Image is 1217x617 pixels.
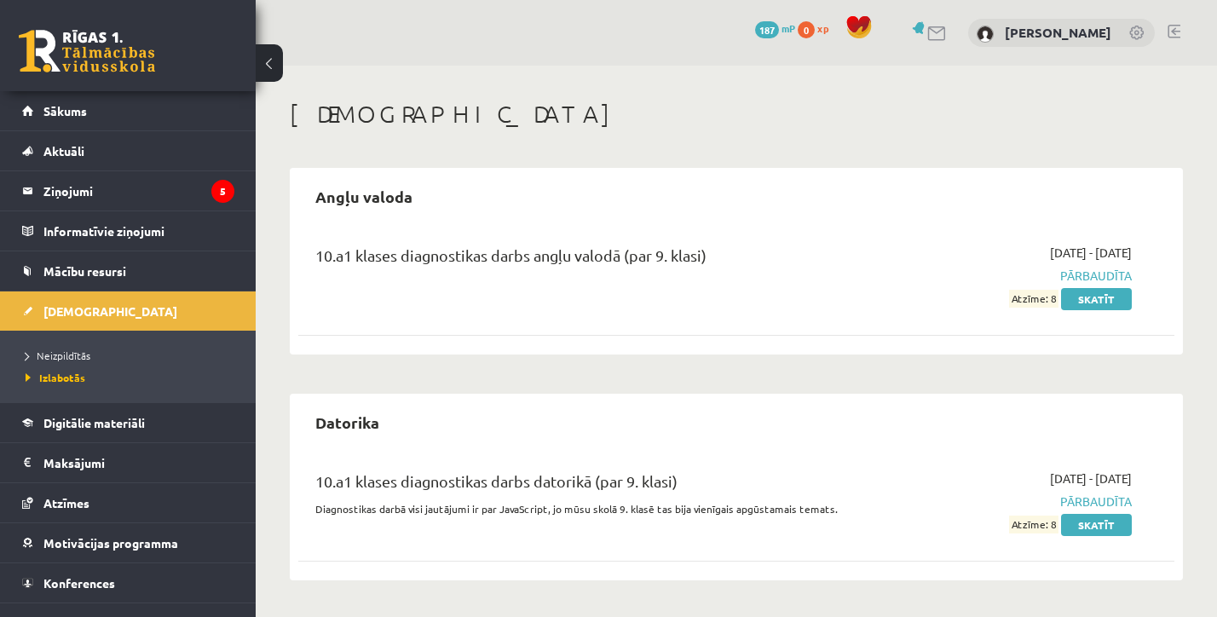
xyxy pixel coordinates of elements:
a: Atzīmes [22,483,234,522]
span: Pārbaudīta [877,267,1132,285]
a: Konferences [22,563,234,603]
span: [DEMOGRAPHIC_DATA] [43,303,177,319]
span: [DATE] - [DATE] [1050,244,1132,262]
div: 10.a1 klases diagnostikas darbs datorikā (par 9. klasi) [315,470,851,501]
span: 187 [755,21,779,38]
span: 0 [798,21,815,38]
a: Skatīt [1061,514,1132,536]
legend: Informatīvie ziņojumi [43,211,234,251]
a: Izlabotās [26,370,239,385]
a: Digitālie materiāli [22,403,234,442]
span: Sākums [43,103,87,118]
span: Neizpildītās [26,349,90,362]
span: Digitālie materiāli [43,415,145,430]
a: Sākums [22,91,234,130]
span: [DATE] - [DATE] [1050,470,1132,487]
legend: Maksājumi [43,443,234,482]
a: Aktuāli [22,131,234,170]
a: 187 mP [755,21,795,35]
span: Izlabotās [26,371,85,384]
a: Ziņojumi5 [22,171,234,210]
a: Maksājumi [22,443,234,482]
a: 0 xp [798,21,837,35]
a: Neizpildītās [26,348,239,363]
i: 5 [211,180,234,203]
span: Atzīme: 8 [1009,516,1058,533]
div: 10.a1 klases diagnostikas darbs angļu valodā (par 9. klasi) [315,244,851,275]
span: Atzīme: 8 [1009,290,1058,308]
h2: Datorika [298,402,396,442]
a: [PERSON_NAME] [1005,24,1111,41]
h2: Angļu valoda [298,176,430,216]
span: Atzīmes [43,495,89,510]
legend: Ziņojumi [43,171,234,210]
h1: [DEMOGRAPHIC_DATA] [290,100,1183,129]
img: Tomass Reinis Dālderis [977,26,994,43]
a: [DEMOGRAPHIC_DATA] [22,291,234,331]
span: xp [817,21,828,35]
span: mP [782,21,795,35]
p: Diagnostikas darbā visi jautājumi ir par JavaScript, jo mūsu skolā 9. klasē tas bija vienīgais ap... [315,501,851,516]
a: Mācību resursi [22,251,234,291]
a: Skatīt [1061,288,1132,310]
a: Rīgas 1. Tālmācības vidusskola [19,30,155,72]
span: Mācību resursi [43,263,126,279]
span: Aktuāli [43,143,84,159]
span: Konferences [43,575,115,591]
span: Motivācijas programma [43,535,178,551]
a: Informatīvie ziņojumi [22,211,234,251]
a: Motivācijas programma [22,523,234,562]
span: Pārbaudīta [877,493,1132,510]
